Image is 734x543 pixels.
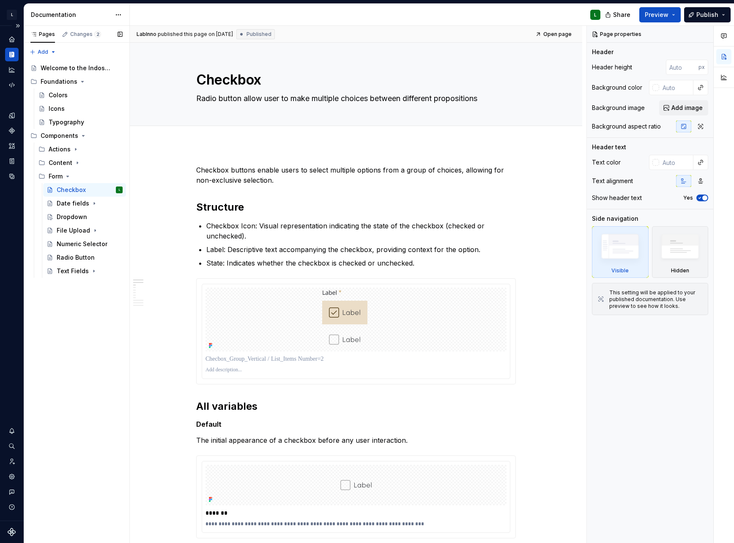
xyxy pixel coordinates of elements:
span: Add image [671,104,703,112]
a: CheckboxL [43,183,126,197]
button: Contact support [5,485,19,499]
div: Text Fields [57,267,89,275]
a: Colors [35,88,126,102]
span: Share [613,11,630,19]
p: Checkbox Icon: Visual representation indicating the state of the checkbox (checked or unchecked). [206,221,516,241]
div: Foundations [41,77,77,86]
button: Share [601,7,636,22]
button: Add [27,46,59,58]
div: Actions [49,145,71,154]
div: Welcome to the Indosuez Design System! [41,64,110,72]
div: Form [35,170,126,183]
span: LabInno [137,31,156,38]
div: Date fields [57,199,89,208]
div: Storybook stories [5,154,19,168]
div: Checkbox [57,186,86,194]
div: Background image [592,104,645,112]
div: Components [41,132,78,140]
div: Changes [70,31,101,38]
p: px [698,64,705,71]
button: Preview [639,7,681,22]
a: Dropdown [43,210,126,224]
div: Text alignment [592,177,633,185]
div: Header [592,48,613,56]
div: L [119,186,120,194]
a: Welcome to the Indosuez Design System! [27,61,126,75]
a: Components [5,124,19,137]
div: Pages [30,31,55,38]
div: File Upload [57,226,90,235]
p: The initial appearance of a checkbox before any user interaction. [196,435,516,445]
h5: Default [196,420,516,428]
a: Invite team [5,455,19,468]
div: Icons [49,104,65,113]
div: Show header text [592,194,642,202]
div: Hidden [652,226,709,278]
button: Search ⌘K [5,439,19,453]
div: Visible [592,226,649,278]
span: 2 [94,31,101,38]
div: Foundations [27,75,126,88]
div: L [7,10,17,20]
a: Text Fields [43,264,126,278]
div: Radio Button [57,253,95,262]
span: Preview [645,11,668,19]
div: Background color [592,83,642,92]
p: State: Indicates whether the checkbox is checked or unchecked. [206,258,516,268]
textarea: Radio button allow user to make multiple choices between different propositions [194,92,514,105]
div: Header text [592,143,626,151]
input: Auto [659,80,693,95]
div: Colors [49,91,68,99]
div: Content [35,156,126,170]
strong: Structure [196,201,244,213]
a: Design tokens [5,109,19,122]
button: L [2,5,22,24]
a: Code automation [5,78,19,92]
a: Documentation [5,48,19,61]
div: Dropdown [57,213,87,221]
p: Label: Descriptive text accompanying the checkbox, providing context for the option. [206,244,516,255]
div: Visible [611,267,629,274]
button: Add image [659,100,708,115]
a: Data sources [5,170,19,183]
div: Side navigation [592,214,638,223]
div: published this page on [DATE] [158,31,233,38]
div: Typography [49,118,84,126]
a: Typography [35,115,126,129]
span: Published [246,31,271,38]
button: Expand sidebar [12,20,24,32]
div: Text color [592,158,621,167]
div: Header height [592,63,632,71]
div: Actions [35,143,126,156]
button: Notifications [5,424,19,438]
svg: Supernova Logo [8,528,16,536]
p: Checkbox buttons enable users to select multiple options from a group of choices, allowing for no... [196,165,516,185]
span: Add [38,49,48,55]
a: Date fields [43,197,126,210]
a: Analytics [5,63,19,77]
label: Yes [683,195,693,201]
a: Icons [35,102,126,115]
div: Page tree [27,61,126,278]
div: L [594,11,597,18]
a: Home [5,33,19,46]
div: Content [49,159,72,167]
div: Numeric Selector [57,240,107,248]
h2: All variables [196,400,516,413]
div: Hidden [671,267,689,274]
a: Settings [5,470,19,483]
a: File Upload [43,224,126,237]
div: Documentation [31,11,111,19]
